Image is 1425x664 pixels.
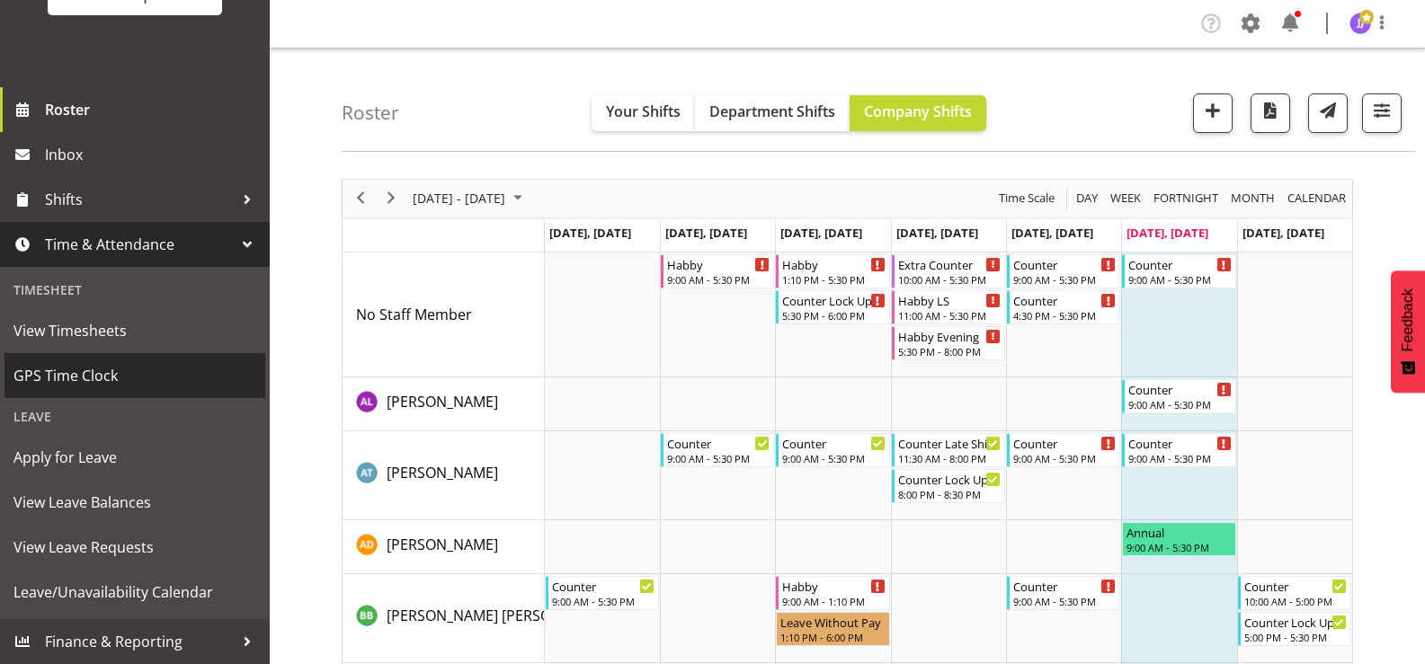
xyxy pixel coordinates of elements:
[1013,291,1116,309] div: Counter
[1128,397,1231,412] div: 9:00 AM - 5:30 PM
[406,180,533,217] div: August 18 - 24, 2025
[1011,225,1093,241] span: [DATE], [DATE]
[45,96,261,123] span: Roster
[898,308,1001,323] div: 11:00 AM - 5:30 PM
[1013,594,1116,608] div: 9:00 AM - 5:30 PM
[776,433,889,467] div: Alex-Micheal Taniwha"s event - Counter Begin From Wednesday, August 20, 2025 at 9:00:00 AM GMT+12...
[892,326,1005,360] div: No Staff Member"s event - Habby Evening Begin From Thursday, August 21, 2025 at 5:30:00 PM GMT+12...
[1122,522,1235,556] div: Amelia Denz"s event - Annual Begin From Saturday, August 23, 2025 at 9:00:00 AM GMT+12:00 Ends At...
[13,362,256,389] span: GPS Time Clock
[343,377,545,431] td: Abigail Lane resource
[1013,451,1116,465] div: 9:00 AM - 5:30 PM
[782,577,885,595] div: Habby
[345,180,376,217] div: previous period
[4,570,265,615] a: Leave/Unavailability Calendar
[1244,594,1347,608] div: 10:00 AM - 5:00 PM
[1013,255,1116,273] div: Counter
[13,579,256,606] span: Leave/Unavailability Calendar
[606,102,681,121] span: Your Shifts
[1244,613,1347,631] div: Counter Lock Up
[1285,187,1349,209] button: Month
[1128,451,1231,465] div: 9:00 AM - 5:30 PM
[898,434,1001,452] div: Counter Late Shift
[898,272,1001,287] div: 10:00 AM - 5:30 PM
[1349,13,1371,34] img: janelle-jonkers702.jpg
[410,187,530,209] button: August 2025
[864,102,972,121] span: Company Shifts
[1122,433,1235,467] div: Alex-Micheal Taniwha"s event - Counter Begin From Saturday, August 23, 2025 at 9:00:00 AM GMT+12:...
[1193,93,1233,133] button: Add a new shift
[1007,254,1120,288] div: No Staff Member"s event - Counter Begin From Friday, August 22, 2025 at 9:00:00 AM GMT+12:00 Ends...
[782,272,885,287] div: 1:10 PM - 5:30 PM
[4,271,265,308] div: Timesheet
[898,344,1001,359] div: 5:30 PM - 8:00 PM
[896,225,978,241] span: [DATE], [DATE]
[1308,93,1348,133] button: Send a list of all shifts for the selected filtered period to all rostered employees.
[411,187,507,209] span: [DATE] - [DATE]
[898,255,1001,273] div: Extra Counter
[709,102,835,121] span: Department Shifts
[1074,187,1100,209] span: Day
[898,451,1001,465] div: 11:30 AM - 8:00 PM
[996,187,1058,209] button: Time Scale
[387,534,498,555] a: [PERSON_NAME]
[343,520,545,574] td: Amelia Denz resource
[343,431,545,520] td: Alex-Micheal Taniwha resource
[695,95,850,131] button: Department Shifts
[667,255,770,273] div: Habby
[552,577,655,595] div: Counter
[1073,187,1101,209] button: Timeline Day
[997,187,1056,209] span: Time Scale
[898,470,1001,488] div: Counter Lock Up
[782,255,885,273] div: Habby
[898,487,1001,501] div: 8:00 PM - 8:30 PM
[1013,272,1116,287] div: 9:00 AM - 5:30 PM
[776,254,889,288] div: No Staff Member"s event - Habby Begin From Wednesday, August 20, 2025 at 1:10:00 PM GMT+12:00 End...
[1007,290,1120,324] div: No Staff Member"s event - Counter Begin From Friday, August 22, 2025 at 4:30:00 PM GMT+12:00 Ends...
[1242,225,1324,241] span: [DATE], [DATE]
[1238,576,1351,610] div: Beena Beena"s event - Counter Begin From Sunday, August 24, 2025 at 10:00:00 AM GMT+12:00 Ends At...
[387,606,613,625] span: [PERSON_NAME] [PERSON_NAME]
[1151,187,1222,209] button: Fortnight
[4,480,265,525] a: View Leave Balances
[1109,187,1143,209] span: Week
[13,444,256,471] span: Apply for Leave
[45,231,234,258] span: Time & Attendance
[387,462,498,483] a: [PERSON_NAME]
[782,308,885,323] div: 5:30 PM - 6:00 PM
[1013,577,1116,595] div: Counter
[898,291,1001,309] div: Habby LS
[892,254,1005,288] div: No Staff Member"s event - Extra Counter Begin From Thursday, August 21, 2025 at 10:00:00 AM GMT+1...
[1238,612,1351,646] div: Beena Beena"s event - Counter Lock Up Begin From Sunday, August 24, 2025 at 5:00:00 PM GMT+12:00 ...
[667,272,770,287] div: 9:00 AM - 5:30 PM
[1400,288,1416,351] span: Feedback
[387,605,613,626] a: [PERSON_NAME] [PERSON_NAME]
[387,535,498,554] span: [PERSON_NAME]
[780,630,885,644] div: 1:10 PM - 6:00 PM
[782,434,885,452] div: Counter
[45,186,234,213] span: Shifts
[1251,93,1290,133] button: Download a PDF of the roster according to the set date range.
[13,534,256,561] span: View Leave Requests
[782,291,885,309] div: Counter Lock Up
[4,525,265,570] a: View Leave Requests
[1108,187,1144,209] button: Timeline Week
[780,613,885,631] div: Leave Without Pay
[4,435,265,480] a: Apply for Leave
[387,392,498,412] span: [PERSON_NAME]
[1127,225,1208,241] span: [DATE], [DATE]
[343,252,545,377] td: No Staff Member resource
[661,433,774,467] div: Alex-Micheal Taniwha"s event - Counter Begin From Tuesday, August 19, 2025 at 9:00:00 AM GMT+12:0...
[552,594,655,608] div: 9:00 AM - 5:30 PM
[379,187,404,209] button: Next
[376,180,406,217] div: next period
[1007,576,1120,610] div: Beena Beena"s event - Counter Begin From Friday, August 22, 2025 at 9:00:00 AM GMT+12:00 Ends At ...
[667,451,770,465] div: 9:00 AM - 5:30 PM
[1244,577,1347,595] div: Counter
[661,254,774,288] div: No Staff Member"s event - Habby Begin From Tuesday, August 19, 2025 at 9:00:00 AM GMT+12:00 Ends ...
[1127,540,1231,554] div: 9:00 AM - 5:30 PM
[782,451,885,465] div: 9:00 AM - 5:30 PM
[45,628,234,655] span: Finance & Reporting
[45,141,261,168] span: Inbox
[1007,433,1120,467] div: Alex-Micheal Taniwha"s event - Counter Begin From Friday, August 22, 2025 at 9:00:00 AM GMT+12:00...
